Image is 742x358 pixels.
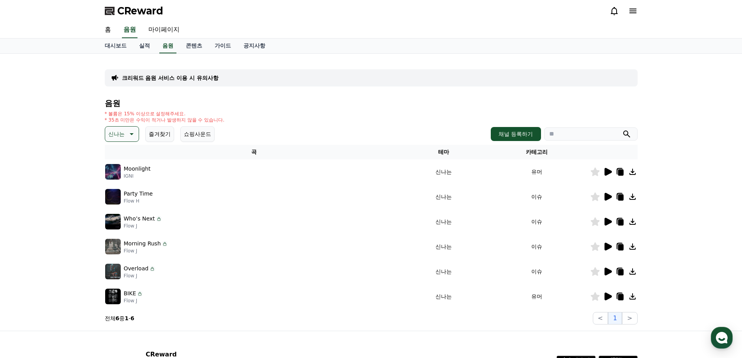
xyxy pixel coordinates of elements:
strong: 6 [130,315,134,321]
a: 홈 [99,22,117,38]
strong: 6 [116,315,120,321]
p: Flow J [124,298,143,304]
p: Flow H [124,198,153,204]
span: CReward [117,5,163,17]
a: 음원 [159,39,176,53]
p: Moonlight [124,165,151,173]
p: Party Time [124,190,153,198]
p: Morning Rush [124,240,161,248]
p: * 볼륨은 15% 이상으로 설정해주세요. [105,111,225,117]
a: 공지사항 [237,39,271,53]
td: 이슈 [484,234,590,259]
img: music [105,264,121,279]
a: 가이드 [208,39,237,53]
td: 신나는 [403,159,484,184]
a: 콘텐츠 [180,39,208,53]
td: 이슈 [484,259,590,284]
th: 카테고리 [484,145,590,159]
img: music [105,239,121,254]
p: IGNI [124,173,151,179]
img: music [105,214,121,229]
button: 채널 등록하기 [491,127,541,141]
a: 대시보드 [99,39,133,53]
button: 쇼핑사운드 [180,126,215,142]
td: 신나는 [403,184,484,209]
img: music [105,164,121,180]
button: 1 [608,312,622,324]
p: 전체 중 - [105,314,134,322]
p: Flow J [124,248,168,254]
td: 이슈 [484,184,590,209]
a: 마이페이지 [142,22,186,38]
td: 신나는 [403,284,484,309]
td: 유머 [484,284,590,309]
p: Flow J [124,223,162,229]
td: 이슈 [484,209,590,234]
button: < [593,312,608,324]
td: 유머 [484,159,590,184]
th: 테마 [403,145,484,159]
td: 신나는 [403,259,484,284]
p: 신나는 [108,129,125,139]
button: 신나는 [105,126,139,142]
p: Overload [124,265,149,273]
p: Flow J [124,273,156,279]
img: music [105,289,121,304]
img: music [105,189,121,205]
p: * 35초 미만은 수익이 적거나 발생하지 않을 수 있습니다. [105,117,225,123]
a: 실적 [133,39,156,53]
button: > [622,312,637,324]
p: Who’s Next [124,215,155,223]
a: CReward [105,5,163,17]
a: 크리워드 음원 서비스 이용 시 유의사항 [122,74,219,82]
button: 즐겨찾기 [145,126,174,142]
h4: 음원 [105,99,638,108]
a: 음원 [122,22,137,38]
p: BIKE [124,289,136,298]
td: 신나는 [403,209,484,234]
strong: 1 [125,315,129,321]
th: 곡 [105,145,404,159]
td: 신나는 [403,234,484,259]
